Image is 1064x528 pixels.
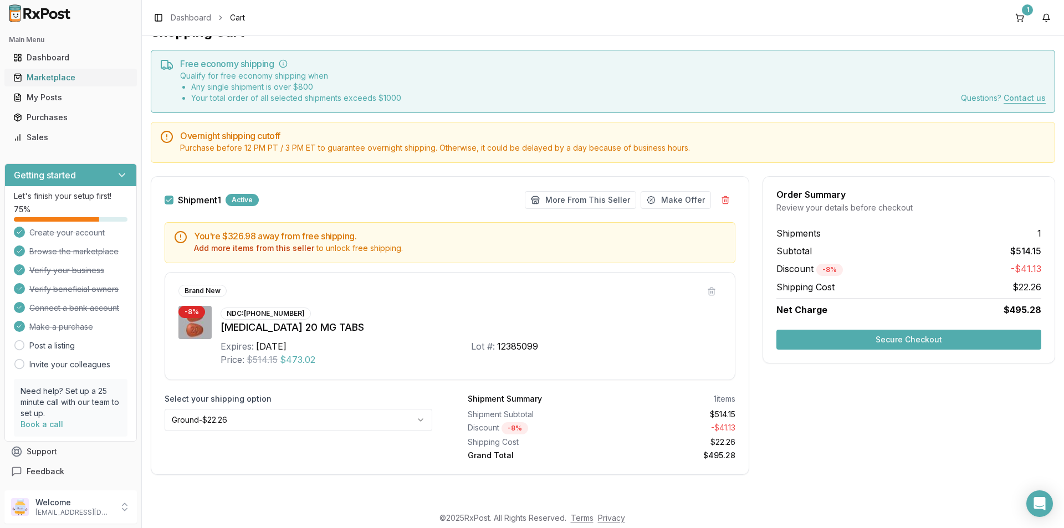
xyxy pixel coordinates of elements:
span: Shipment 1 [178,196,221,204]
div: Open Intercom Messenger [1026,490,1053,517]
li: Any single shipment is over $ 800 [191,81,401,93]
div: Brand New [178,285,227,297]
div: - 8 % [178,306,205,318]
a: Invite your colleagues [29,359,110,370]
a: My Posts [9,88,132,107]
h2: Main Menu [9,35,132,44]
a: Sales [9,127,132,147]
h3: Getting started [14,168,76,182]
li: Your total order of all selected shipments exceeds $ 1000 [191,93,401,104]
span: $473.02 [280,353,315,366]
span: $514.15 [1010,244,1041,258]
button: My Posts [4,89,137,106]
button: Support [4,442,137,462]
span: 1 [1037,227,1041,240]
p: Welcome [35,497,112,508]
div: 1 items [714,393,735,404]
div: Dashboard [13,52,128,63]
div: 12385099 [497,340,538,353]
div: Questions? [961,93,1046,104]
img: RxPost Logo [4,4,75,22]
div: Review your details before checkout [776,202,1041,213]
a: Purchases [9,107,132,127]
button: More From This Seller [525,191,636,209]
div: Expires: [221,340,254,353]
div: Purchases [13,112,128,123]
h5: Overnight shipping cutoff [180,131,1046,140]
div: Discount [468,422,597,434]
a: Dashboard [9,48,132,68]
h5: You're $326.98 away from free shipping. [194,232,726,240]
div: [DATE] [256,340,287,353]
span: 75 % [14,204,30,215]
a: Terms [571,513,594,522]
button: Purchases [4,109,137,126]
div: Grand Total [468,450,597,461]
img: User avatar [11,498,29,516]
div: [MEDICAL_DATA] 20 MG TABS [221,320,722,335]
span: Cart [230,12,245,23]
span: Discount [776,263,843,274]
div: - 8 % [502,422,528,434]
img: Trintellix 20 MG TABS [178,306,212,339]
div: Purchase before 12 PM PT / 3 PM ET to guarantee overnight shipping. Otherwise, it could be delaye... [180,142,1046,153]
span: Subtotal [776,244,812,258]
div: $495.28 [606,450,736,461]
div: My Posts [13,92,128,103]
div: Sales [13,132,128,143]
div: Order Summary [776,190,1041,199]
button: Secure Checkout [776,330,1041,350]
div: $22.26 [606,437,736,448]
div: Shipment Subtotal [468,409,597,420]
span: -$41.13 [1011,262,1041,276]
span: Shipping Cost [776,280,835,294]
span: $495.28 [1004,303,1041,316]
button: Sales [4,129,137,146]
span: Create your account [29,227,105,238]
div: Marketplace [13,72,128,83]
p: Need help? Set up a 25 minute call with our team to set up. [21,386,121,419]
div: 1 [1022,4,1033,16]
div: Shipment Summary [468,393,542,404]
label: Select your shipping option [165,393,432,404]
span: Net Charge [776,304,827,315]
div: Price: [221,353,244,366]
div: Qualify for free economy shipping when [180,70,401,104]
span: Verify your business [29,265,104,276]
span: Make a purchase [29,321,93,332]
button: Add more items from this seller [194,243,314,254]
a: Marketplace [9,68,132,88]
button: 1 [1011,9,1029,27]
button: Feedback [4,462,137,481]
a: Post a listing [29,340,75,351]
a: Dashboard [171,12,211,23]
div: Active [226,194,259,206]
div: to unlock free shipping. [194,243,726,254]
span: Browse the marketplace [29,246,119,257]
div: Shipping Cost [468,437,597,448]
a: Privacy [598,513,625,522]
p: Let's finish your setup first! [14,191,127,202]
div: $514.15 [606,409,736,420]
button: Make Offer [641,191,711,209]
span: Connect a bank account [29,303,119,314]
div: - $41.13 [606,422,736,434]
div: NDC: [PHONE_NUMBER] [221,307,311,320]
div: Lot #: [471,340,495,353]
p: [EMAIL_ADDRESS][DOMAIN_NAME] [35,508,112,517]
span: Verify beneficial owners [29,284,119,295]
span: Feedback [27,466,64,477]
button: Dashboard [4,49,137,66]
span: $22.26 [1012,280,1041,294]
span: $514.15 [247,353,278,366]
div: - 8 % [816,264,843,276]
h5: Free economy shipping [180,59,1046,68]
nav: breadcrumb [171,12,245,23]
a: Book a call [21,419,63,429]
span: Shipments [776,227,821,240]
button: Marketplace [4,69,137,86]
